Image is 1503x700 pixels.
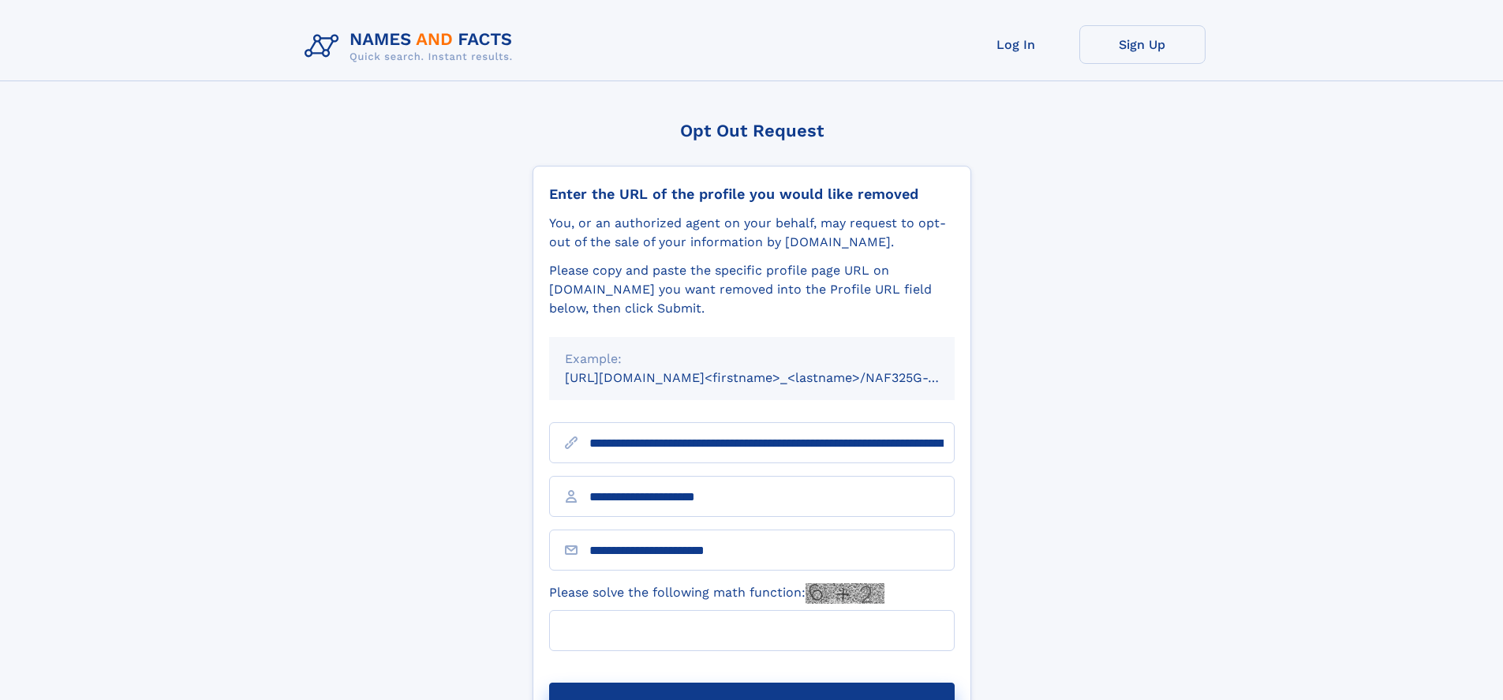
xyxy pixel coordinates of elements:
small: [URL][DOMAIN_NAME]<firstname>_<lastname>/NAF325G-xxxxxxxx [565,370,985,385]
a: Sign Up [1079,25,1206,64]
div: Opt Out Request [533,121,971,140]
a: Log In [953,25,1079,64]
div: You, or an authorized agent on your behalf, may request to opt-out of the sale of your informatio... [549,214,955,252]
img: Logo Names and Facts [298,25,525,68]
label: Please solve the following math function: [549,583,884,604]
div: Example: [565,350,939,369]
div: Please copy and paste the specific profile page URL on [DOMAIN_NAME] you want removed into the Pr... [549,261,955,318]
div: Enter the URL of the profile you would like removed [549,185,955,203]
